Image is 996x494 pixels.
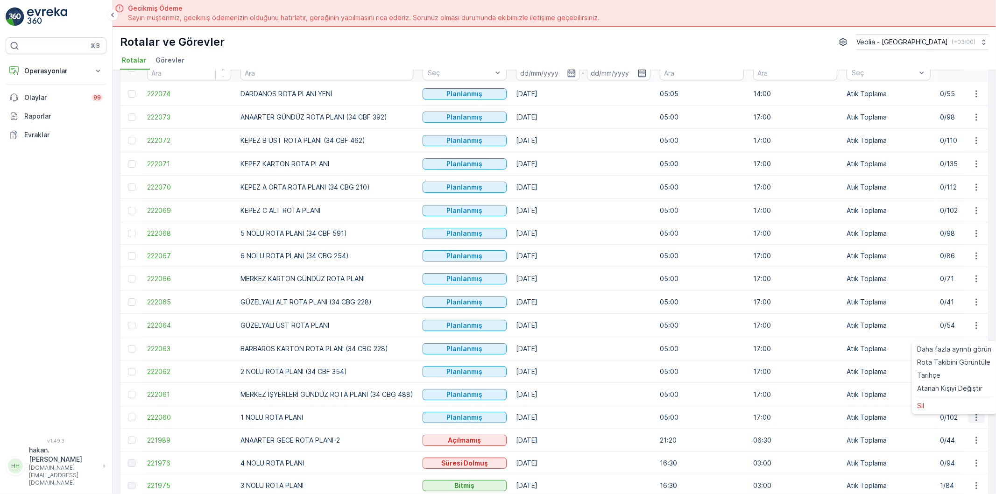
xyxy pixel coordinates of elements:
a: 222068 [147,229,231,238]
span: 222072 [147,136,231,145]
div: Toggle Row Selected [128,437,135,444]
a: 222063 [147,344,231,353]
span: Gecikmiş Ödeme [128,4,600,13]
td: 05:05 [655,82,749,106]
td: 17:00 [749,290,842,314]
a: 221976 [147,459,231,468]
p: Planlanmış [447,183,483,192]
td: [DATE] [511,129,655,152]
p: Süresi Dolmuş [441,459,488,468]
a: 221989 [147,436,231,445]
p: Planlanmış [447,113,483,122]
p: Evraklar [24,130,103,140]
p: Planlanmış [447,229,483,238]
p: Planlanmış [447,321,483,330]
td: Atık Toplama [842,314,935,337]
span: 222064 [147,321,231,330]
td: Atık Toplama [842,383,935,406]
div: Toggle Row Selected [128,368,135,375]
button: Planlanmış [423,366,507,377]
div: Toggle Row Selected [128,345,135,353]
td: KEPEZ A ORTA ROTA PLANI (34 CBG 210) [236,176,418,199]
input: Ara [147,65,231,80]
td: 4 NOLU ROTA PLANI [236,452,418,474]
div: Toggle Row Selected [128,322,135,329]
a: 222061 [147,390,231,399]
p: 99 [93,94,101,101]
a: Olaylar99 [6,88,106,107]
td: 05:00 [655,129,749,152]
div: Toggle Row Selected [128,113,135,121]
td: [DATE] [511,245,655,267]
td: [DATE] [511,452,655,474]
td: 05:00 [655,176,749,199]
p: Raporlar [24,112,103,121]
button: Planlanmış [423,389,507,400]
a: 222074 [147,89,231,99]
button: Planlanmış [423,88,507,99]
td: 21:20 [655,429,749,452]
button: Planlanmış [423,112,507,123]
td: 05:00 [655,106,749,129]
td: 17:00 [749,314,842,337]
td: [DATE] [511,290,655,314]
td: MERKEZ KARTON GÜNDÜZ ROTA PLANI [236,267,418,290]
td: 17:00 [749,360,842,383]
a: 222065 [147,297,231,307]
td: Atık Toplama [842,129,935,152]
td: ANAARTER GECE ROTA PLANI-2 [236,429,418,452]
a: 222069 [147,206,231,215]
p: Planlanmış [447,159,483,169]
button: Planlanmış [423,205,507,216]
p: Planlanmış [447,297,483,307]
td: [DATE] [511,429,655,452]
td: 05:00 [655,383,749,406]
div: Toggle Row Selected [128,207,135,214]
div: Toggle Row Selected [128,252,135,260]
td: Atık Toplama [842,452,935,474]
p: Planlanmış [447,413,483,422]
td: 5 NOLU ROTA PLANI (34 CBF 591) [236,222,418,245]
td: [DATE] [511,199,655,222]
p: ⌘B [91,42,100,49]
a: 222071 [147,159,231,169]
span: Atanan Kişiyi Değiştir [918,384,983,393]
input: dd/mm/yyyy [516,65,580,80]
td: [DATE] [511,406,655,429]
td: [DATE] [511,360,655,383]
button: Planlanmış [423,412,507,423]
span: Tarihçe [918,371,941,380]
a: Evraklar [6,126,106,144]
p: Planlanmış [447,251,483,261]
td: GÜZELYALI ALT ROTA PLANI (34 CBG 228) [236,290,418,314]
div: Toggle Row Selected [128,90,135,98]
div: Toggle Row Selected [128,137,135,144]
div: Toggle Row Selected [128,298,135,306]
td: Atık Toplama [842,152,935,176]
div: Toggle Row Selected [128,482,135,489]
td: [DATE] [511,222,655,245]
p: Açılmamış [448,436,481,445]
p: Planlanmış [447,344,483,353]
button: Planlanmış [423,273,507,284]
a: Raporlar [6,107,106,126]
a: 221975 [147,481,231,490]
td: [DATE] [511,106,655,129]
td: [DATE] [511,337,655,360]
p: ( +03:00 ) [952,38,975,46]
p: Planlanmış [447,136,483,145]
img: logo_light-DOdMpM7g.png [27,7,67,26]
span: Görevler [155,56,184,65]
span: 222067 [147,251,231,261]
td: 17:00 [749,199,842,222]
td: 17:00 [749,337,842,360]
td: [DATE] [511,176,655,199]
a: 222066 [147,274,231,283]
